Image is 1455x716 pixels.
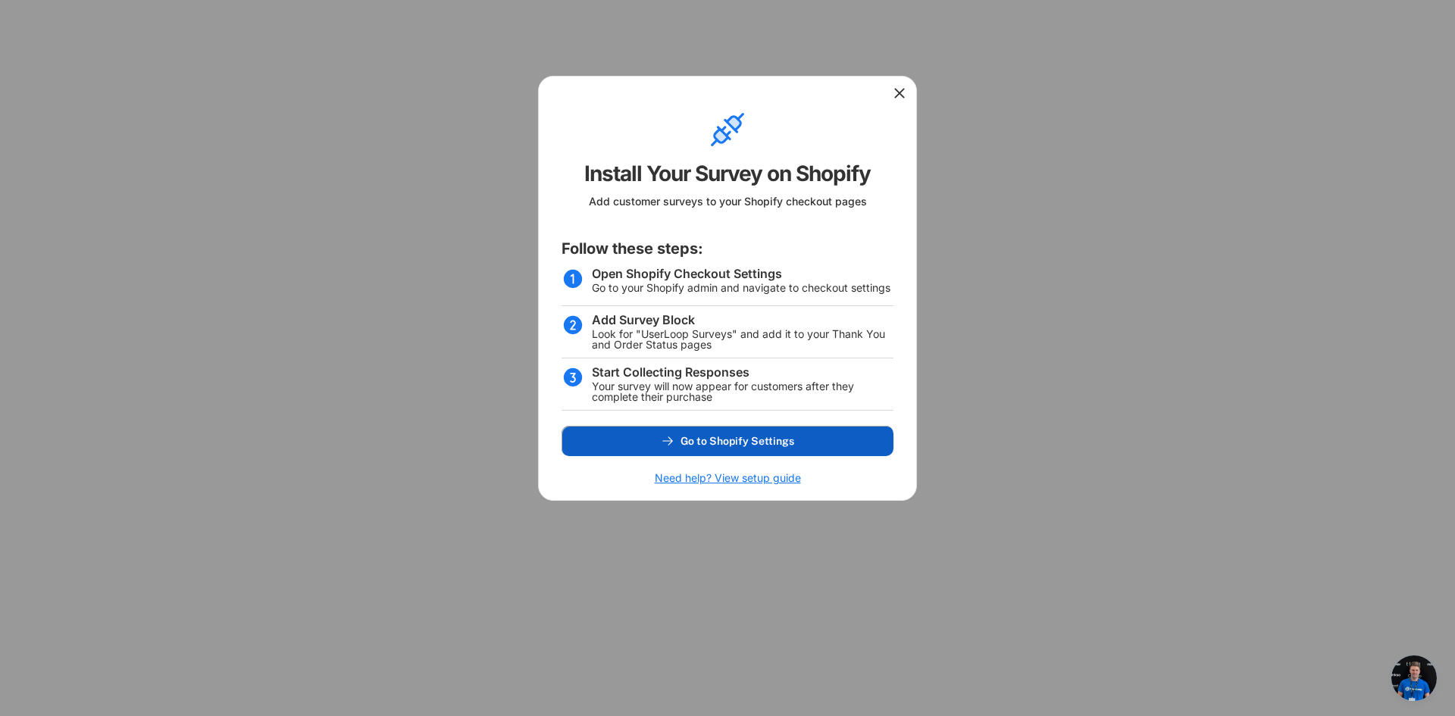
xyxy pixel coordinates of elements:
[562,426,893,456] button: Go to Shopify Settings
[592,314,695,326] div: Add Survey Block
[584,160,871,187] div: Install Your Survey on Shopify
[655,471,801,485] h6: Need help? View setup guide
[592,267,782,280] div: Open Shopify Checkout Settings
[592,366,749,378] div: Start Collecting Responses
[681,436,794,446] span: Go to Shopify Settings
[592,283,890,293] div: Go to your Shopify admin and navigate to checkout settings
[589,195,867,216] div: Add customer surveys to your Shopify checkout pages
[1391,655,1437,701] div: Ouvrir le chat
[592,381,893,402] div: Your survey will now appear for customers after they complete their purchase
[592,329,893,350] div: Look for "UserLoop Surveys" and add it to your Thank You and Order Status pages
[562,239,703,260] div: Follow these steps:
